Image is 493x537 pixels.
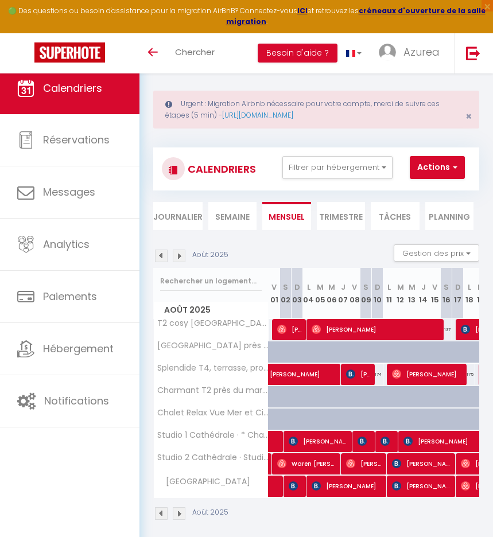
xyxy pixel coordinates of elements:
span: Août 2025 [154,302,268,318]
span: [PERSON_NAME] [403,430,488,452]
h3: CALENDRIERS [185,156,256,182]
abbr: V [352,282,357,293]
button: Gestion des prix [394,244,479,262]
span: Chercher [175,46,215,58]
span: [PERSON_NAME] [392,453,453,474]
abbr: M [317,282,324,293]
a: ... Azurea [370,33,454,73]
abbr: D [455,282,461,293]
span: Analytics [43,237,90,251]
th: 01 [269,268,280,319]
abbr: M [409,282,416,293]
span: [PERSON_NAME] [392,363,465,385]
a: Chercher [166,33,223,73]
img: Super Booking [34,42,105,63]
span: [GEOGRAPHIC_DATA] près port de [GEOGRAPHIC_DATA] [156,341,270,350]
button: Actions [410,156,465,179]
span: Hébergement [43,341,114,356]
button: Close [465,111,472,122]
th: 14 [418,268,429,319]
li: Planning [425,202,473,230]
th: 09 [360,268,372,319]
th: 05 [315,268,326,319]
a: [PERSON_NAME] [264,364,275,386]
span: Paiements [43,289,97,303]
span: [PERSON_NAME] [346,363,373,385]
span: Studio 1 Cathédrale · * Charmant Cocon , proche marché,[GEOGRAPHIC_DATA]* ! [156,431,270,439]
th: 08 [349,268,360,319]
span: Messages [43,185,95,199]
abbr: L [468,282,471,293]
p: Août 2025 [192,507,228,518]
abbr: M [397,282,404,293]
span: Splendide T4, terrasse, proche toutes commodités [156,364,270,372]
li: Trimestre [317,202,365,230]
span: Calendriers [43,81,102,95]
span: [PERSON_NAME] [392,475,453,497]
li: Semaine [208,202,257,230]
span: [GEOGRAPHIC_DATA] [156,476,253,488]
abbr: D [294,282,300,293]
abbr: S [444,282,449,293]
span: [PERSON_NAME] [289,475,304,497]
span: Notifications [44,394,109,408]
div: 137 [441,319,452,340]
button: Besoin d'aide ? [258,44,337,63]
span: [PERSON_NAME] [312,475,385,497]
th: 16 [441,268,452,319]
th: 10 [372,268,383,319]
span: [PERSON_NAME] [289,430,350,452]
img: ... [379,44,396,61]
th: 11 [383,268,395,319]
span: × [465,109,472,123]
th: 17 [452,268,464,319]
abbr: M [478,282,484,293]
img: logout [466,46,480,60]
span: [PERSON_NAME] [381,430,396,452]
abbr: S [363,282,368,293]
span: [PERSON_NAME] [358,430,373,452]
div: 175 [464,364,475,385]
a: ICI [297,6,308,15]
span: Azurea [403,45,440,59]
th: 12 [395,268,406,319]
a: créneaux d'ouverture de la salle migration [226,6,486,26]
th: 18 [464,268,475,319]
div: Urgent : Migration Airbnb nécessaire pour votre compte, merci de suivre ces étapes (5 min) - [153,91,479,129]
li: Mensuel [262,202,310,230]
th: 13 [406,268,418,319]
p: Août 2025 [192,250,228,260]
abbr: L [307,282,310,293]
li: Journalier [153,202,203,230]
span: Waren [PERSON_NAME] [277,453,339,474]
button: Filtrer par hébergement [282,156,393,179]
span: [PERSON_NAME] [277,318,304,340]
span: T2 cosy [GEOGRAPHIC_DATA], proche plage [156,319,270,328]
th: 07 [337,268,349,319]
li: Tâches [371,202,419,230]
abbr: S [283,282,288,293]
abbr: J [421,282,426,293]
th: 02 [280,268,292,319]
span: [PERSON_NAME] [270,357,428,379]
th: 15 [429,268,441,319]
abbr: V [271,282,277,293]
span: Studio 2 Cathédrale · Studio centre historique [156,453,270,462]
input: Rechercher un logement... [160,271,262,291]
abbr: M [328,282,335,293]
span: Chalet Relax Vue Mer et Circuit [PERSON_NAME] [156,408,270,417]
th: 06 [326,268,337,319]
abbr: L [387,282,391,293]
abbr: V [432,282,437,293]
span: [PERSON_NAME] [346,453,385,474]
th: 03 [292,268,303,319]
abbr: J [341,282,346,293]
span: [PERSON_NAME] [312,318,442,340]
abbr: D [375,282,381,293]
th: 19 [475,268,487,319]
span: [PERSON_NAME] [461,453,488,474]
a: [URL][DOMAIN_NAME] [222,110,293,120]
span: Charmant T2 près du marché, gare et port à 5 min [156,386,270,395]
